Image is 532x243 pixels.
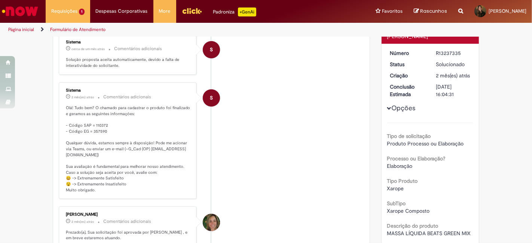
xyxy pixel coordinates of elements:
img: ServiceNow [1,4,39,19]
img: click_logo_yellow_360x200.png [182,5,202,16]
div: Padroniza [213,7,256,16]
span: Xarope Composto [387,207,430,214]
span: Requisições [51,7,77,15]
span: Favoritos [382,7,403,15]
span: Xarope [387,185,404,192]
time: 04/07/2025 10:04:28 [71,219,94,224]
span: 2 mês(es) atrás [71,95,94,99]
a: Rascunhos [414,8,447,15]
time: 16/07/2025 13:06:00 [71,47,105,51]
b: Processo ou Elaboração? [387,155,446,162]
span: S [210,89,213,107]
div: Sistema [66,88,190,93]
span: 2 mês(es) atrás [71,219,94,224]
dt: Criação [385,72,431,79]
span: Despesas Corporativas [96,7,148,15]
span: Rascunhos [420,7,447,15]
p: Olá! Tudo bem? O chamado para cadastrar o produto foi finalizado e geramos as seguintes informaçõ... [66,105,190,193]
span: MASSA LÍQUIDA BEATS GREEN MIX [387,230,471,237]
span: More [159,7,171,15]
b: Tipo Produto [387,178,418,184]
small: Comentários adicionais [103,218,151,225]
small: Comentários adicionais [114,46,162,52]
b: Tipo de solicitação [387,133,431,139]
span: Elaboração [387,163,413,169]
span: 1 [79,9,85,15]
dt: Conclusão Estimada [385,83,431,98]
ul: Trilhas de página [6,23,349,37]
div: [DATE] 16:04:31 [436,83,471,98]
div: Sistema [66,40,190,44]
span: S [210,41,213,59]
div: System [203,89,220,107]
span: cerca de um mês atrás [71,47,105,51]
a: Formulário de Atendimento [50,27,106,33]
small: Comentários adicionais [103,94,151,100]
span: Produto Processo ou Elaboração [387,140,464,147]
a: Página inicial [8,27,34,33]
div: System [203,41,220,58]
time: 07/07/2025 15:05:59 [71,95,94,99]
div: Solucionado [436,61,471,68]
div: [PERSON_NAME] [66,212,190,217]
p: Solução proposta aceita automaticamente, devido a falta de interatividade do solicitante. [66,57,190,68]
dt: Número [385,49,431,57]
span: 2 mês(es) atrás [436,72,470,79]
b: Descrição do produto [387,222,438,229]
time: 03/07/2025 00:38:17 [436,72,470,79]
dt: Status [385,61,431,68]
span: [PERSON_NAME] [489,8,526,14]
b: SubTipo [387,200,406,207]
p: +GenAi [238,7,256,16]
div: Ana Jacinto [203,214,220,231]
div: R13237335 [436,49,471,57]
p: Prezado(a), Sua solicitação foi aprovada por [PERSON_NAME] , e em breve estaremos atuando. [66,230,190,241]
